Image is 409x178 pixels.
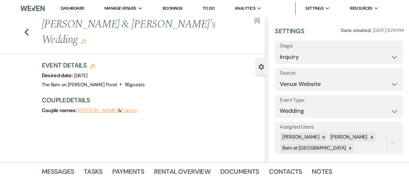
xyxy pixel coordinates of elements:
[20,2,44,15] img: Weven Logo
[74,72,88,79] span: [DATE]
[42,96,260,105] h3: Couple Details
[42,107,78,114] span: Couple names:
[104,5,136,12] span: Manage Venues
[42,81,117,88] span: The Barn on [PERSON_NAME] Pond
[280,96,398,105] label: Event Type:
[235,5,255,12] span: Analytics
[61,5,84,12] a: Dashboard
[341,27,372,34] span: Date created:
[78,108,118,113] button: [PERSON_NAME]
[280,122,398,132] label: Assigned Users:
[280,132,320,142] div: [PERSON_NAME]
[350,5,372,12] span: Resources
[124,81,145,88] span: 116 guests
[305,5,324,12] span: Settings
[258,63,264,69] button: Close lead details
[78,107,137,114] span: &
[42,61,145,70] h3: Event Details
[275,26,304,41] h3: Settings
[81,38,86,44] button: Edit
[121,108,137,113] button: Fiance
[280,41,398,51] label: Stage:
[203,5,215,11] a: To Do
[163,5,183,11] a: Bookings
[42,17,219,47] h1: [PERSON_NAME] & [PERSON_NAME]'s Wedding
[372,27,403,34] span: [DATE] 9:28 PM
[328,132,368,142] div: [PERSON_NAME]
[280,143,347,153] div: Barn at [GEOGRAPHIC_DATA]
[42,72,74,79] span: Desired date:
[280,68,398,78] label: Source:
